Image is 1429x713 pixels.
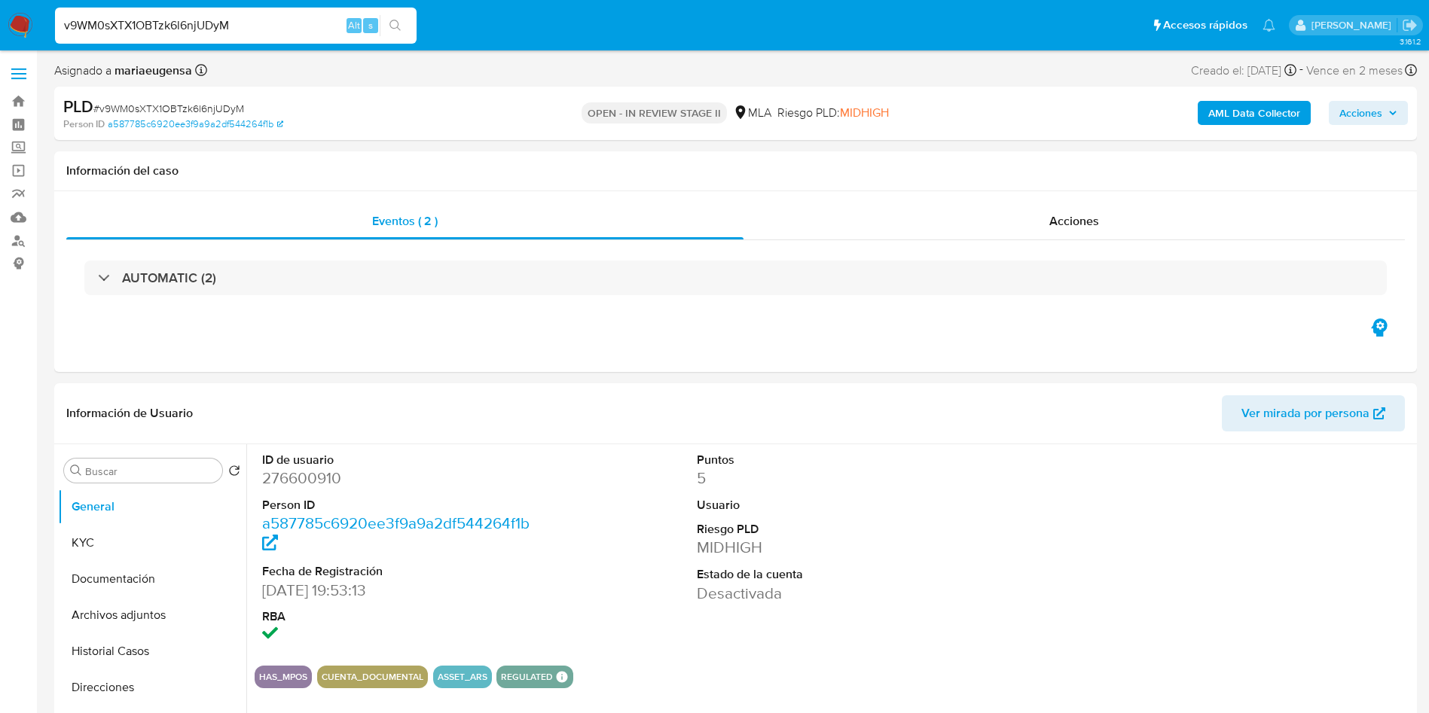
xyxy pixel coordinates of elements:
[1311,18,1397,32] p: mariaeugenia.sanchez@mercadolibre.com
[228,465,240,481] button: Volver al orden por defecto
[380,15,411,36] button: search-icon
[1339,101,1382,125] span: Acciones
[1402,17,1418,33] a: Salir
[58,525,246,561] button: KYC
[697,537,972,558] dd: MIDHIGH
[1299,60,1303,81] span: -
[1222,395,1405,431] button: Ver mirada por persona
[1241,395,1369,431] span: Ver mirada por persona
[262,497,537,513] dt: Person ID
[697,583,972,604] dd: Desactivada
[262,468,537,489] dd: 276600910
[348,18,360,32] span: Alt
[697,521,972,538] dt: Riesgo PLD
[1329,101,1408,125] button: Acciones
[66,406,193,421] h1: Información de Usuario
[1191,60,1296,81] div: Creado el: [DATE]
[108,117,283,131] a: a587785c6920ee3f9a9a2df544264f1b
[58,597,246,633] button: Archivos adjuntos
[93,101,244,116] span: # v9WM0sXTX1OBTzk6l6njUDyM
[1208,101,1300,125] b: AML Data Collector
[368,18,373,32] span: s
[697,452,972,468] dt: Puntos
[697,497,972,513] dt: Usuario
[70,465,82,477] button: Buscar
[733,105,771,121] div: MLA
[262,512,530,555] a: a587785c6920ee3f9a9a2df544264f1b
[1198,101,1311,125] button: AML Data Collector
[1163,17,1247,33] span: Accesos rápidos
[262,608,537,625] dt: RBA
[58,561,246,597] button: Documentación
[63,94,93,118] b: PLD
[111,62,192,79] b: mariaeugensa
[54,62,192,79] span: Asignado a
[58,669,246,705] button: Direcciones
[262,580,537,601] dd: [DATE] 19:53:13
[1049,212,1099,230] span: Acciones
[85,465,216,478] input: Buscar
[262,563,537,580] dt: Fecha de Registración
[262,452,537,468] dt: ID de usuario
[777,105,889,121] span: Riesgo PLD:
[697,566,972,583] dt: Estado de la cuenta
[58,633,246,669] button: Historial Casos
[582,102,727,123] p: OPEN - IN REVIEW STAGE II
[55,16,417,35] input: Buscar usuario o caso...
[122,270,216,286] h3: AUTOMATIC (2)
[84,261,1387,295] div: AUTOMATIC (2)
[697,468,972,489] dd: 5
[63,117,105,131] b: Person ID
[1306,62,1403,79] span: Vence en 2 meses
[372,212,438,230] span: Eventos ( 2 )
[840,104,889,121] span: MIDHIGH
[58,489,246,525] button: General
[1263,19,1275,32] a: Notificaciones
[66,163,1405,178] h1: Información del caso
